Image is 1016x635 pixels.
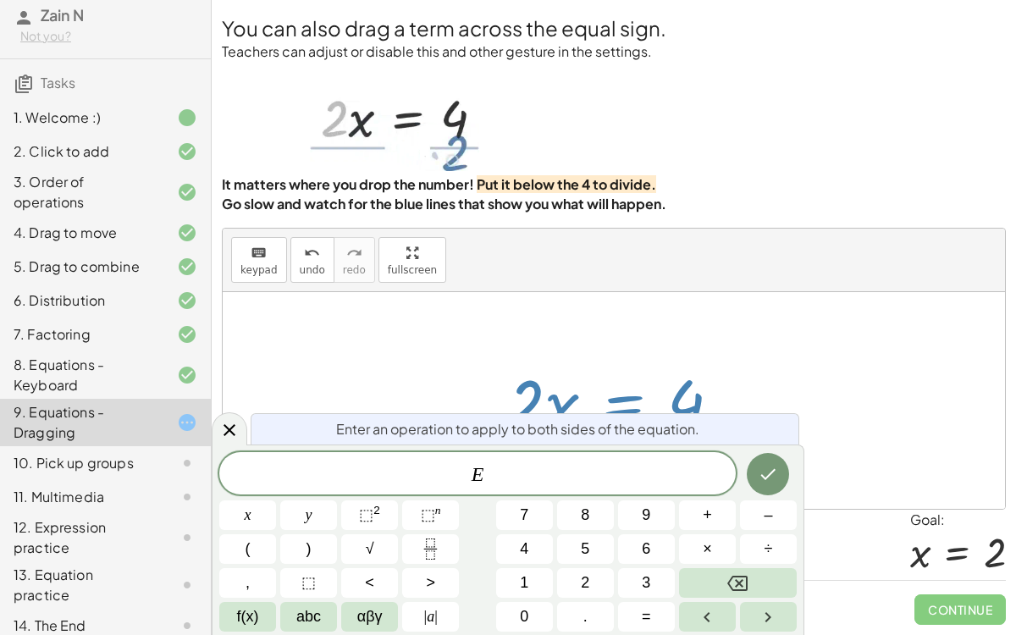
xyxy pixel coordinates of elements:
strong: It matters where you drop the number! [222,175,474,193]
i: Task finished and correct. [177,324,197,345]
span: x [245,504,251,527]
button: 7 [496,500,553,530]
button: 5 [557,534,614,564]
span: 8 [581,504,589,527]
span: ⬚ [421,506,435,523]
button: 3 [618,568,675,598]
button: Times [679,534,736,564]
span: keypad [240,264,278,276]
sup: n [435,504,441,516]
button: Left arrow [679,602,736,632]
i: Task finished and correct. [177,257,197,277]
span: αβγ [357,605,383,628]
i: Task not started. [177,527,197,548]
span: 5 [581,538,589,560]
button: Backspace [679,568,797,598]
button: 1 [496,568,553,598]
span: ( [246,538,251,560]
button: 9 [618,500,675,530]
span: ⬚ [359,506,373,523]
span: 9 [642,504,650,527]
span: abc [296,605,321,628]
i: Task finished and correct. [177,365,197,385]
span: ) [306,538,312,560]
span: Enter an operation to apply to both sides of the equation. [336,419,699,439]
button: Done [747,453,789,495]
span: undo [300,264,325,276]
i: Task finished. [177,108,197,128]
span: Tasks [41,74,75,91]
span: = [642,605,651,628]
span: a [424,605,438,628]
div: 9. Equations - Dragging [14,402,150,443]
span: 4 [520,538,528,560]
strong: Go slow and watch for the blue lines that show you what will happen. [222,195,666,213]
button: keyboardkeypad [231,237,287,283]
i: Task not started. [177,575,197,595]
div: 7. Factoring [14,324,150,345]
button: Less than [341,568,398,598]
span: fullscreen [388,264,437,276]
strong: Put it below the 4 to divide. [477,175,656,193]
i: Task finished and correct. [177,182,197,202]
button: y [280,500,337,530]
button: Greater than [402,568,459,598]
div: 8. Equations - Keyboard [14,355,150,395]
button: Divide [740,534,797,564]
div: 12. Expression practice [14,517,150,558]
i: Task not started. [177,487,197,507]
button: undoundo [290,237,334,283]
h2: You can also drag a term across the equal sign. [222,14,1006,42]
span: < [365,571,374,594]
button: Square root [341,534,398,564]
button: ( [219,534,276,564]
div: 5. Drag to combine [14,257,150,277]
div: 3. Order of operations [14,172,150,213]
div: 11. Multimedia [14,487,150,507]
span: 1 [520,571,528,594]
i: undo [304,243,320,263]
i: Task started. [177,412,197,433]
img: f04a247ee762580a19906ee7ff734d5e81d48765f791dad02b27e08effb4d988.webp [303,61,496,170]
span: 6 [642,538,650,560]
i: Task finished and correct. [177,141,197,162]
button: Alphabet [280,602,337,632]
button: Greek alphabet [341,602,398,632]
button: 2 [557,568,614,598]
div: Goal: [910,510,1006,530]
span: – [764,504,772,527]
var: E [472,463,484,485]
button: redoredo [334,237,375,283]
span: | [424,608,428,625]
span: ⬚ [301,571,316,594]
span: . [583,605,588,628]
span: √ [366,538,374,560]
button: Equals [618,602,675,632]
button: . [557,602,614,632]
span: f(x) [237,605,259,628]
button: 8 [557,500,614,530]
div: 10. Pick up groups [14,453,150,473]
button: Absolute value [402,602,459,632]
div: 6. Distribution [14,290,150,311]
span: 0 [520,605,528,628]
i: Task finished and correct. [177,223,197,243]
button: Placeholder [280,568,337,598]
div: 2. Click to add [14,141,150,162]
span: | [434,608,438,625]
span: + [703,504,712,527]
div: 13. Equation practice [14,565,150,605]
button: Superscript [402,500,459,530]
span: Zain N [41,5,84,25]
button: 4 [496,534,553,564]
button: Right arrow [740,602,797,632]
span: × [703,538,712,560]
button: Minus [740,500,797,530]
span: ÷ [765,538,773,560]
div: Not you? [20,28,197,45]
i: redo [346,243,362,263]
button: Functions [219,602,276,632]
button: x [219,500,276,530]
button: Fraction [402,534,459,564]
span: > [426,571,435,594]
